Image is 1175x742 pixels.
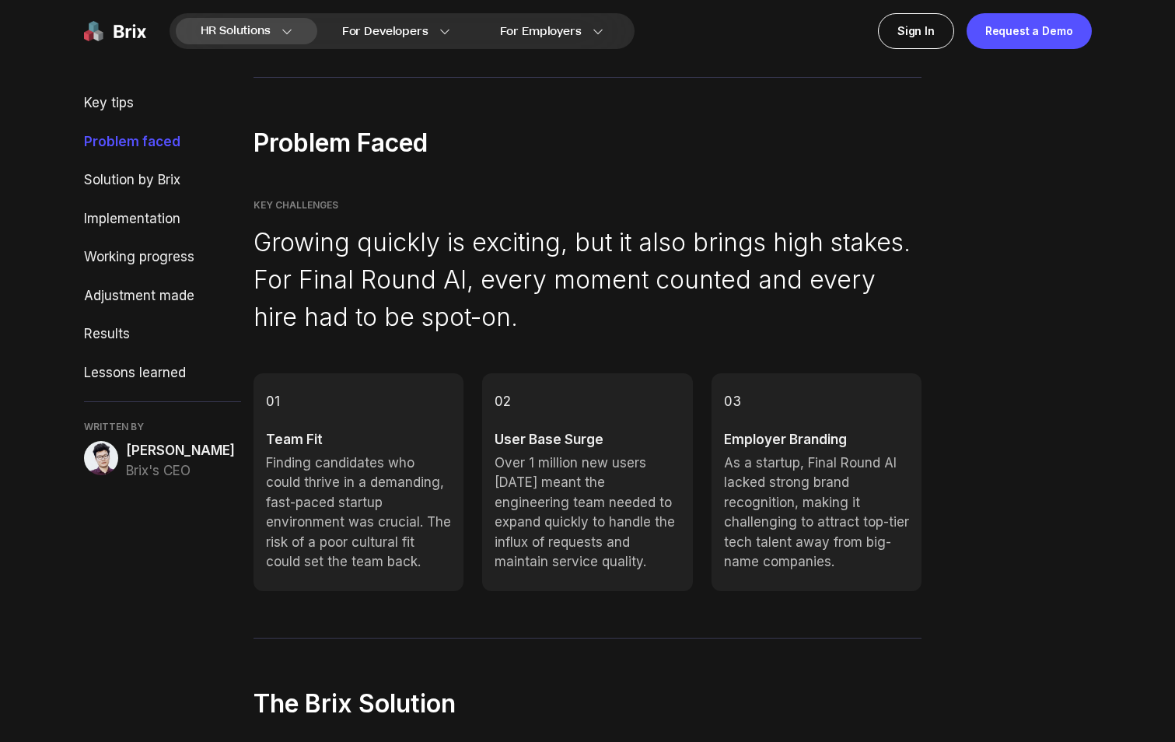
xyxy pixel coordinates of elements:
[342,23,428,40] span: For Developers
[500,23,582,40] span: For Employers
[724,392,909,412] span: 03
[254,224,921,336] p: Growing quickly is exciting, but it also brings high stakes. For Final Round AI, every moment cou...
[967,13,1092,49] a: Request a Demo
[84,93,242,114] div: Key tips
[84,209,242,229] div: Implementation
[84,421,242,433] span: WRITTEN BY
[254,685,921,723] h2: The Brix Solution
[126,441,235,461] span: [PERSON_NAME]
[84,286,242,306] div: Adjustment made
[84,170,242,191] div: Solution by Brix
[84,441,118,475] img: alex
[84,324,242,345] div: Results
[254,199,921,212] span: KEY CHALLENGES
[724,430,909,450] span: Employer Branding
[495,392,680,412] span: 02
[254,124,921,162] h2: Problem Faced
[84,363,242,383] div: Lessons learned
[201,19,271,44] span: HR Solutions
[495,430,680,450] span: User Base Surge
[266,392,451,412] span: 01
[84,132,242,152] div: Problem faced
[126,461,235,481] span: Brix's CEO
[878,13,954,49] a: Sign In
[724,453,909,572] p: As a startup, Final Round AI lacked strong brand recognition, making it challenging to attract to...
[266,430,451,450] span: Team Fit
[266,453,451,572] p: Finding candidates who could thrive in a demanding, fast-paced startup environment was crucial. T...
[84,247,242,268] div: Working progress
[495,453,680,572] p: Over 1 million new users [DATE] meant the engineering team needed to expand quickly to handle the...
